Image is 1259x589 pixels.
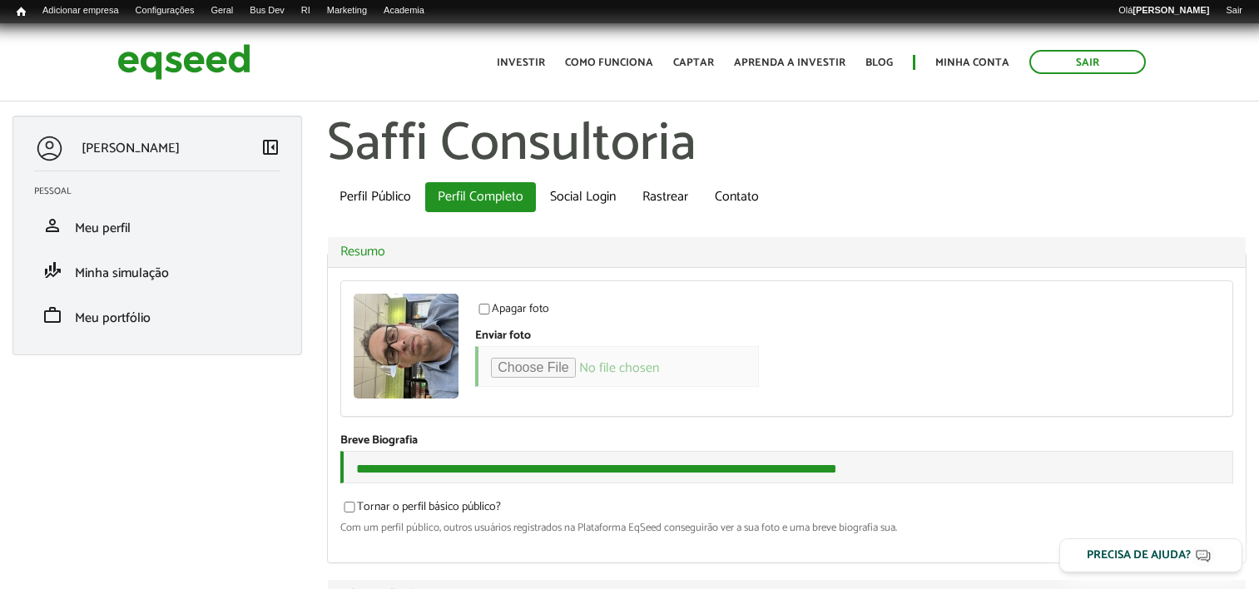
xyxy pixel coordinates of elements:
label: Breve Biografia [340,435,418,447]
a: Perfil Público [327,182,424,212]
a: Academia [375,4,433,17]
label: Apagar foto [475,304,549,320]
input: Apagar foto [469,304,499,314]
span: Meu perfil [75,217,131,240]
label: Tornar o perfil básico público? [340,502,501,518]
a: Bus Dev [241,4,293,17]
a: personMeu perfil [34,215,280,235]
a: Ver perfil do usuário. [354,294,458,398]
label: Enviar foto [475,330,531,342]
a: workMeu portfólio [34,305,280,325]
span: finance_mode [42,260,62,280]
p: [PERSON_NAME] [82,141,180,156]
strong: [PERSON_NAME] [1133,5,1209,15]
h2: Pessoal [34,186,293,196]
a: Contato [702,182,771,212]
a: Blog [865,57,893,68]
a: Como funciona [565,57,653,68]
a: Resumo [340,245,1233,259]
li: Meu portfólio [22,293,293,338]
a: Social Login [538,182,628,212]
a: Aprenda a investir [734,57,845,68]
a: Investir [497,57,545,68]
a: Início [8,4,34,20]
span: person [42,215,62,235]
li: Minha simulação [22,248,293,293]
a: Geral [202,4,241,17]
span: left_panel_close [260,137,280,157]
span: Minha simulação [75,262,169,285]
a: Colapsar menu [260,137,280,161]
a: Sair [1029,50,1146,74]
a: Minha conta [935,57,1009,68]
input: Tornar o perfil básico público? [335,502,364,512]
a: Captar [673,57,714,68]
a: Olá[PERSON_NAME] [1110,4,1217,17]
h1: Saffi Consultoria [327,116,1247,174]
a: Adicionar empresa [34,4,127,17]
a: RI [293,4,319,17]
span: Início [17,6,26,17]
a: finance_modeMinha simulação [34,260,280,280]
li: Meu perfil [22,203,293,248]
a: Marketing [319,4,375,17]
img: EqSeed [117,40,250,84]
span: Meu portfólio [75,307,151,329]
span: work [42,305,62,325]
a: Perfil Completo [425,182,536,212]
img: Foto de Saffi Consultoria [354,294,458,398]
a: Sair [1217,4,1251,17]
div: Com um perfil público, outros usuários registrados na Plataforma EqSeed conseguirão ver a sua fot... [340,522,1233,533]
a: Rastrear [630,182,701,212]
a: Configurações [127,4,203,17]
